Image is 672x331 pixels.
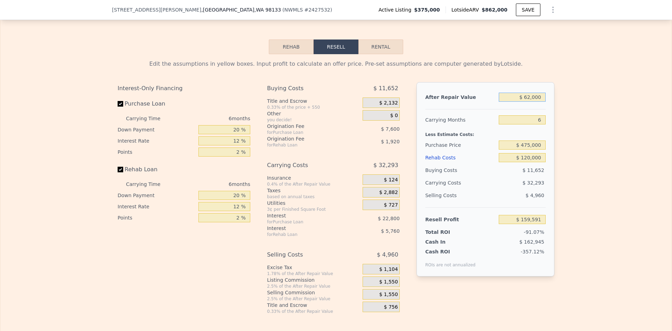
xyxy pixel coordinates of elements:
div: 1.78% of the After Repair Value [267,271,360,276]
div: Buying Costs [267,82,345,95]
div: Selling Commission [267,289,360,296]
span: Lotside ARV [451,6,482,13]
div: Title and Escrow [267,302,360,309]
div: Interest [267,225,345,232]
span: $ 756 [384,304,398,310]
div: Interest Rate [118,135,196,146]
span: $ 727 [384,202,398,208]
div: for Purchase Loan [267,219,345,225]
span: Active Listing [378,6,414,13]
button: Resell [314,39,358,54]
div: Resell Profit [425,213,496,226]
span: $ 4,960 [526,193,544,198]
span: , WA 98133 [254,7,281,13]
span: $ 124 [384,177,398,183]
div: Down Payment [118,190,196,201]
input: Rehab Loan [118,167,123,172]
span: $ 0 [390,113,398,119]
div: you decide! [267,117,360,123]
div: Carrying Costs [267,159,345,172]
span: [STREET_ADDRESS][PERSON_NAME] [112,6,201,13]
span: $ 32,293 [523,180,544,186]
div: Less Estimate Costs: [425,126,546,139]
button: SAVE [516,3,540,16]
div: Cash In [425,238,469,245]
div: Carrying Months [425,114,496,126]
div: based on annual taxes [267,194,360,200]
button: Show Options [546,3,560,17]
div: 6 months [174,113,250,124]
div: After Repair Value [425,91,496,103]
span: $ 2,882 [379,189,398,196]
div: 0.4% of the After Repair Value [267,181,360,187]
div: Points [118,146,196,158]
span: $ 32,293 [373,159,398,172]
span: $ 162,945 [519,239,544,245]
span: $ 1,104 [379,266,398,273]
div: 6 months [174,179,250,190]
div: Interest-Only Financing [118,82,250,95]
div: 2.5% of the After Repair Value [267,296,360,302]
div: for Purchase Loan [267,130,345,135]
span: $862,000 [482,7,507,13]
div: Listing Commission [267,276,360,283]
div: Edit the assumptions in yellow boxes. Input profit to calculate an offer price. Pre-set assumptio... [118,60,554,68]
div: 0.33% of the price + 550 [267,105,360,110]
div: 2.5% of the After Repair Value [267,283,360,289]
span: -357.12% [521,249,544,254]
span: $ 4,960 [377,249,398,261]
span: $ 1,920 [381,139,399,144]
button: Rental [358,39,403,54]
span: NWMLS [284,7,303,13]
div: Selling Costs [425,189,496,202]
div: Rehab Costs [425,151,496,164]
div: Interest Rate [118,201,196,212]
div: Origination Fee [267,123,345,130]
span: $ 1,550 [379,292,398,298]
div: Purchase Price [425,139,496,151]
span: $ 2,132 [379,100,398,106]
button: Rehab [269,39,314,54]
div: Carrying Time [126,113,171,124]
label: Purchase Loan [118,98,196,110]
div: ( ) [282,6,332,13]
div: Carrying Costs [425,177,469,189]
span: $ 7,600 [381,126,399,132]
div: Down Payment [118,124,196,135]
div: Other [267,110,360,117]
div: Points [118,212,196,223]
div: Title and Escrow [267,98,360,105]
span: , [GEOGRAPHIC_DATA] [201,6,281,13]
label: Rehab Loan [118,163,196,176]
div: Utilities [267,200,360,207]
div: Interest [267,212,345,219]
span: $375,000 [414,6,440,13]
span: $ 22,800 [378,216,400,221]
div: for Rehab Loan [267,142,345,148]
div: for Rehab Loan [267,232,345,237]
div: 3¢ per Finished Square Foot [267,207,360,212]
div: Taxes [267,187,360,194]
div: Total ROI [425,229,469,236]
div: Carrying Time [126,179,171,190]
div: Cash ROI [425,248,476,255]
span: $ 1,550 [379,279,398,285]
input: Purchase Loan [118,101,123,107]
div: 0.33% of the After Repair Value [267,309,360,314]
div: Origination Fee [267,135,345,142]
span: # 2427532 [304,7,330,13]
span: $ 11,652 [523,167,544,173]
div: ROIs are not annualized [425,255,476,268]
div: Selling Costs [267,249,345,261]
div: Buying Costs [425,164,496,177]
div: Insurance [267,174,360,181]
span: $ 5,760 [381,228,399,234]
span: -91.07% [524,229,544,235]
div: Excise Tax [267,264,360,271]
span: $ 11,652 [373,82,398,95]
